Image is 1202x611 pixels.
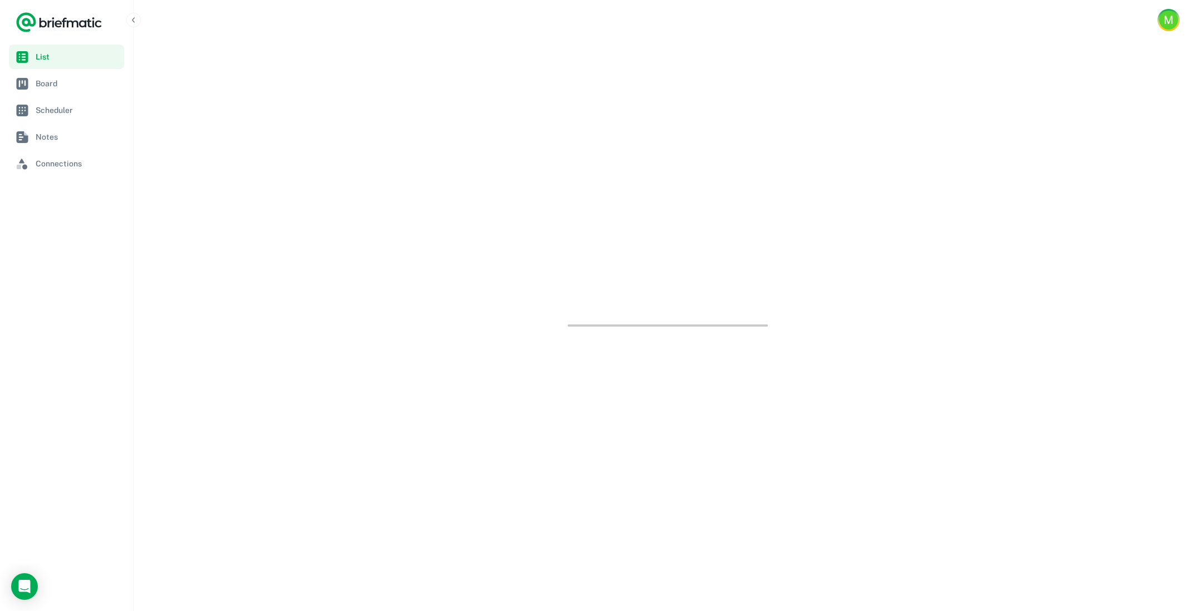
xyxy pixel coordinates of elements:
[36,77,120,90] span: Board
[9,98,124,122] a: Scheduler
[9,151,124,176] a: Connections
[36,131,120,143] span: Notes
[9,71,124,96] a: Board
[11,573,38,600] div: Load Chat
[1157,9,1180,31] button: Account button
[1159,11,1178,29] div: M
[16,11,102,33] a: Logo
[9,45,124,69] a: List
[9,125,124,149] a: Notes
[36,104,120,116] span: Scheduler
[36,51,120,63] span: List
[36,157,120,170] span: Connections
